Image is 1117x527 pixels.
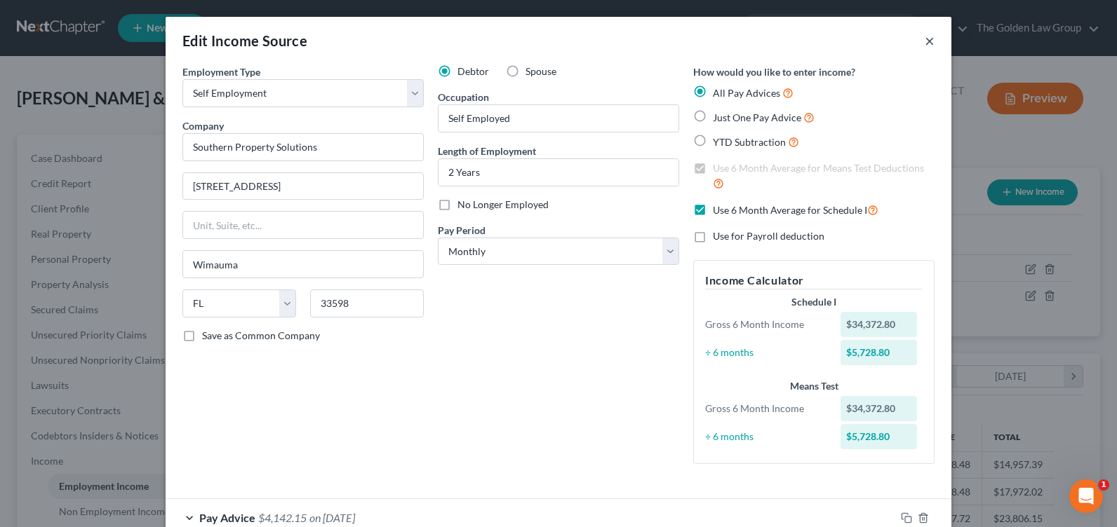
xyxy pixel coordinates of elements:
[925,32,935,49] button: ×
[713,230,824,242] span: Use for Payroll deduction
[310,289,424,317] input: Enter zip...
[309,511,355,524] span: on [DATE]
[438,144,536,158] label: Length of Employment
[841,340,918,365] div: $5,728.80
[526,65,556,77] span: Spouse
[713,204,867,216] span: Use 6 Month Average for Schedule I
[438,224,486,236] span: Pay Period
[183,173,423,200] input: Enter address...
[183,251,423,278] input: Enter city...
[713,162,924,174] span: Use 6 Month Average for Means Test Deductions
[439,105,678,132] input: --
[713,87,780,99] span: All Pay Advices
[258,511,307,524] span: $4,142.15
[705,295,923,309] div: Schedule I
[698,317,834,331] div: Gross 6 Month Income
[713,111,801,123] span: Just One Pay Advice
[705,379,923,393] div: Means Test
[698,430,834,444] div: ÷ 6 months
[705,272,923,289] h5: Income Calculator
[182,120,224,132] span: Company
[1098,479,1109,491] span: 1
[713,136,786,148] span: YTD Subtraction
[182,133,424,161] input: Search company by name...
[202,329,320,341] span: Save as Common Company
[841,424,918,449] div: $5,728.80
[457,65,489,77] span: Debtor
[438,90,489,104] label: Occupation
[841,396,918,421] div: $34,372.80
[1069,479,1103,513] iframe: Intercom live chat
[439,159,678,186] input: ex: 2 years
[698,345,834,360] div: ÷ 6 months
[457,198,549,210] span: No Longer Employed
[698,402,834,416] div: Gross 6 Month Income
[182,66,260,78] span: Employment Type
[199,511,255,524] span: Pay Advice
[182,31,307,50] div: Edit Income Source
[693,64,855,79] label: How would you like to enter income?
[841,312,918,337] div: $34,372.80
[183,212,423,238] input: Unit, Suite, etc...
